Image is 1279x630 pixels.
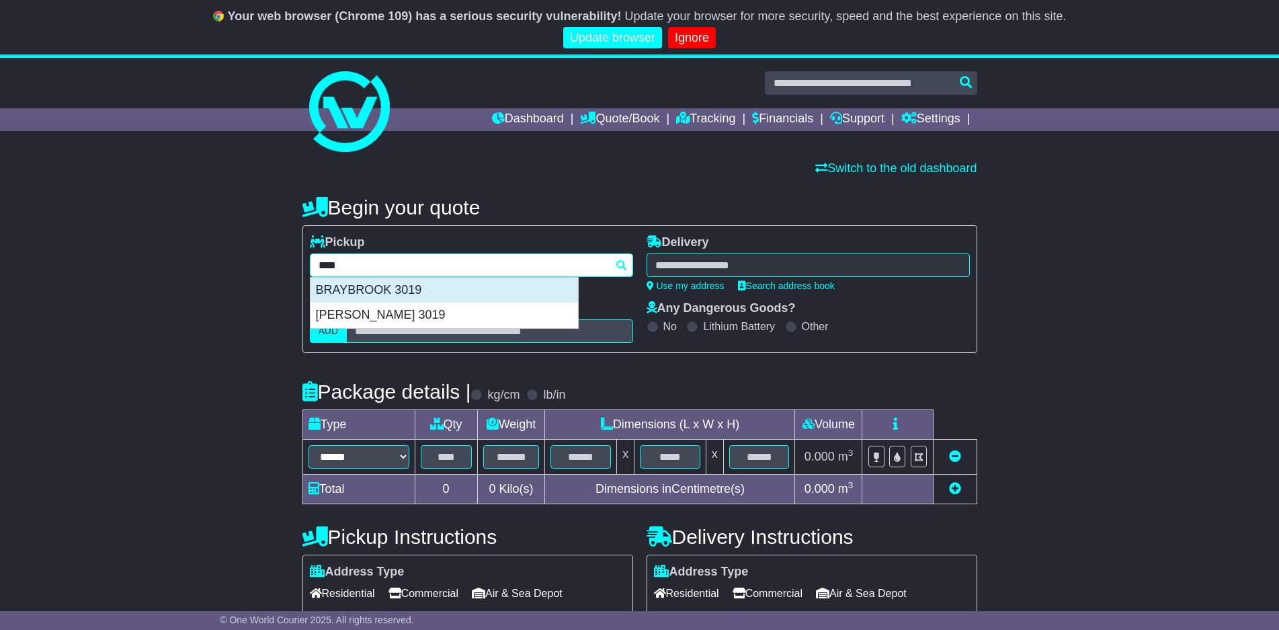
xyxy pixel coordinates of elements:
[848,480,854,490] sup: 3
[703,320,775,333] label: Lithium Battery
[624,9,1066,23] span: Update your browser for more security, speed and the best experience on this site.
[738,280,835,291] a: Search address book
[647,280,725,291] a: Use my address
[663,320,677,333] label: No
[647,301,796,316] label: Any Dangerous Goods?
[311,303,578,328] div: [PERSON_NAME] 3019
[545,475,795,504] td: Dimensions in Centimetre(s)
[415,410,477,440] td: Qty
[302,410,415,440] td: Type
[310,583,375,604] span: Residential
[477,475,545,504] td: Kilo(s)
[752,108,813,131] a: Financials
[654,565,749,580] label: Address Type
[543,388,565,403] label: lb/in
[668,27,716,49] a: Ignore
[838,450,854,463] span: m
[472,583,563,604] span: Air & Sea Depot
[949,450,961,463] a: Remove this item
[647,526,977,548] h4: Delivery Instructions
[802,320,829,333] label: Other
[311,278,578,303] div: BRAYBROOK 3019
[302,475,415,504] td: Total
[795,410,862,440] td: Volume
[816,583,907,604] span: Air & Sea Depot
[310,235,365,250] label: Pickup
[388,583,458,604] span: Commercial
[901,108,960,131] a: Settings
[830,108,884,131] a: Support
[676,108,735,131] a: Tracking
[580,108,659,131] a: Quote/Book
[949,482,961,496] a: Add new item
[492,108,564,131] a: Dashboard
[302,196,977,219] h4: Begin your quote
[310,253,633,277] typeahead: Please provide city
[617,440,634,475] td: x
[654,583,719,604] span: Residential
[706,440,723,475] td: x
[815,161,977,175] a: Switch to the old dashboard
[804,482,835,496] span: 0.000
[302,381,471,403] h4: Package details |
[220,615,414,625] span: © One World Courier 2025. All rights reserved.
[415,475,477,504] td: 0
[733,583,802,604] span: Commercial
[310,319,347,343] label: AUD
[489,482,495,496] span: 0
[804,450,835,463] span: 0.000
[487,388,520,403] label: kg/cm
[310,565,405,580] label: Address Type
[302,526,633,548] h4: Pickup Instructions
[477,410,545,440] td: Weight
[838,482,854,496] span: m
[563,27,662,49] a: Update browser
[545,410,795,440] td: Dimensions (L x W x H)
[848,448,854,458] sup: 3
[228,9,622,23] b: Your web browser (Chrome 109) has a serious security vulnerability!
[647,235,709,250] label: Delivery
